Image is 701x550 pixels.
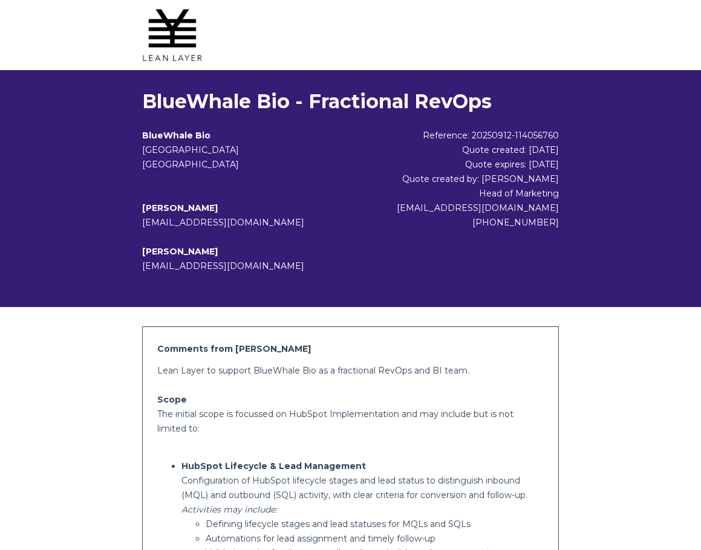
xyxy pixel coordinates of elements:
strong: HubSpot Lifecycle & Lead Management [181,461,366,471]
span: Quote created by: [PERSON_NAME] Head of Marketing [EMAIL_ADDRESS][DOMAIN_NAME] [PHONE_NUMBER] [397,173,559,228]
p: Configuration of HubSpot lifecycle stages and lead status to distinguish inbound (MQL) and outbou... [181,473,544,502]
p: Lean Layer to support BlueWhale Bio as a fractional RevOps and BI team. [157,363,544,378]
b: [PERSON_NAME] [142,246,218,257]
b: [PERSON_NAME] [142,202,218,213]
em: Activities may include: [181,504,277,515]
p: Defining lifecycle stages and lead statuses for MQLs and SQLs [206,517,544,531]
strong: Scope [157,394,187,405]
b: BlueWhale Bio [142,130,210,141]
span: [EMAIL_ADDRESS][DOMAIN_NAME] [142,260,304,271]
p: The initial scope is focussed on HubSpot Implementation and may include but is not limited to: [157,407,544,436]
div: Quote created: [DATE] [371,143,559,157]
img: Lean Layer [142,5,203,65]
h2: Comments from [PERSON_NAME] [157,341,544,356]
h1: BlueWhale Bio - Fractional RevOps [142,89,559,114]
p: Automations for lead assignment and timely follow-up [206,531,544,546]
div: Reference: 20250912-114056760 [371,128,559,143]
span: [EMAIL_ADDRESS][DOMAIN_NAME] [142,217,304,228]
address: [GEOGRAPHIC_DATA] [GEOGRAPHIC_DATA] [142,143,371,172]
div: Quote expires: [DATE] [371,157,559,172]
